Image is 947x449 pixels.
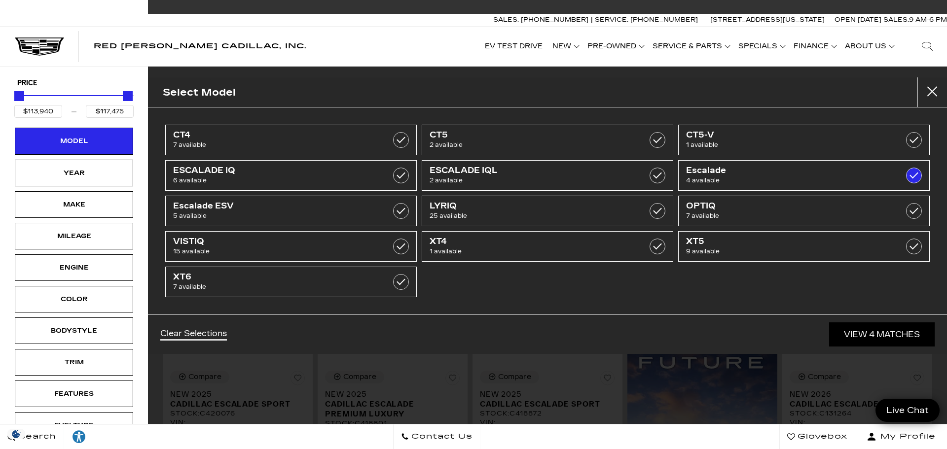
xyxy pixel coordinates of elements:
[173,282,373,292] span: 7 available
[835,16,881,24] span: Open [DATE]
[165,125,417,155] a: CT47 available
[875,399,940,422] a: Live Chat
[14,88,134,118] div: Price
[64,424,94,449] a: Explore your accessibility options
[15,160,133,186] div: YearYear
[430,237,630,246] span: XT4
[547,27,583,66] a: New
[49,199,99,210] div: Make
[733,27,789,66] a: Specials
[430,166,630,175] span: ESCALADE IQL
[15,317,133,344] div: BodystyleBodystyle
[855,424,947,449] button: Open user profile menu
[15,286,133,312] div: ColorColor
[795,430,847,444] span: Glovebox
[15,191,133,218] div: MakeMake
[521,16,588,24] span: [PHONE_NUMBER]
[409,430,473,444] span: Contact Us
[49,420,99,431] div: Fueltype
[86,105,134,118] input: Maximum
[493,16,519,24] span: Sales:
[686,211,886,221] span: 7 available
[422,231,673,262] a: XT41 available
[173,175,373,185] span: 6 available
[789,27,840,66] a: Finance
[15,430,56,444] span: Search
[173,237,373,246] span: VISTIQ
[64,429,94,444] div: Explore your accessibility options
[883,16,909,24] span: Sales:
[917,77,947,107] button: close
[686,130,886,140] span: CT5-V
[49,231,99,242] div: Mileage
[686,237,886,246] span: XT5
[49,168,99,178] div: Year
[430,175,630,185] span: 2 available
[493,17,591,23] a: Sales: [PHONE_NUMBER]
[829,322,935,346] a: View 4 Matches
[840,27,898,66] a: About Us
[49,136,99,146] div: Model
[422,125,673,155] a: CT52 available
[430,140,630,150] span: 2 available
[678,196,930,226] a: OPTIQ7 available
[49,388,99,399] div: Features
[686,246,886,256] span: 9 available
[648,27,733,66] a: Service & Parts
[710,16,825,24] a: [STREET_ADDRESS][US_STATE]
[173,140,373,150] span: 7 available
[583,27,648,66] a: Pre-Owned
[881,405,934,416] span: Live Chat
[49,325,99,336] div: Bodystyle
[422,196,673,226] a: LYRIQ25 available
[430,130,630,140] span: CT5
[678,231,930,262] a: XT59 available
[393,424,480,449] a: Contact Us
[165,196,417,226] a: Escalade ESV5 available
[15,254,133,281] div: EngineEngine
[430,211,630,221] span: 25 available
[165,267,417,297] a: XT67 available
[686,140,886,150] span: 1 available
[173,166,373,175] span: ESCALADE IQ
[94,42,307,50] span: Red [PERSON_NAME] Cadillac, Inc.
[5,429,28,439] section: Click to Open Cookie Consent Modal
[173,201,373,211] span: Escalade ESV
[173,211,373,221] span: 5 available
[173,246,373,256] span: 15 available
[123,91,133,101] div: Maximum Price
[480,27,547,66] a: EV Test Drive
[678,125,930,155] a: CT5-V1 available
[165,160,417,191] a: ESCALADE IQ6 available
[686,175,886,185] span: 4 available
[17,79,131,88] h5: Price
[163,84,236,101] h2: Select Model
[686,166,886,175] span: Escalade
[430,201,630,211] span: LYRIQ
[430,246,630,256] span: 1 available
[591,17,700,23] a: Service: [PHONE_NUMBER]
[49,262,99,273] div: Engine
[173,130,373,140] span: CT4
[15,412,133,439] div: FueltypeFueltype
[422,160,673,191] a: ESCALADE IQL2 available
[630,16,698,24] span: [PHONE_NUMBER]
[14,105,62,118] input: Minimum
[14,91,24,101] div: Minimum Price
[165,231,417,262] a: VISTIQ15 available
[595,16,628,24] span: Service:
[15,223,133,249] div: MileageMileage
[49,357,99,368] div: Trim
[94,43,307,50] a: Red [PERSON_NAME] Cadillac, Inc.
[15,349,133,376] div: TrimTrim
[876,430,936,444] span: My Profile
[779,424,855,449] a: Glovebox
[173,272,373,282] span: XT6
[15,128,133,154] div: ModelModel
[909,16,947,24] span: 9 AM-6 PM
[686,201,886,211] span: OPTIQ
[15,37,64,56] img: Cadillac Dark Logo with Cadillac White Text
[160,329,227,341] a: Clear Selections
[15,380,133,407] div: FeaturesFeatures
